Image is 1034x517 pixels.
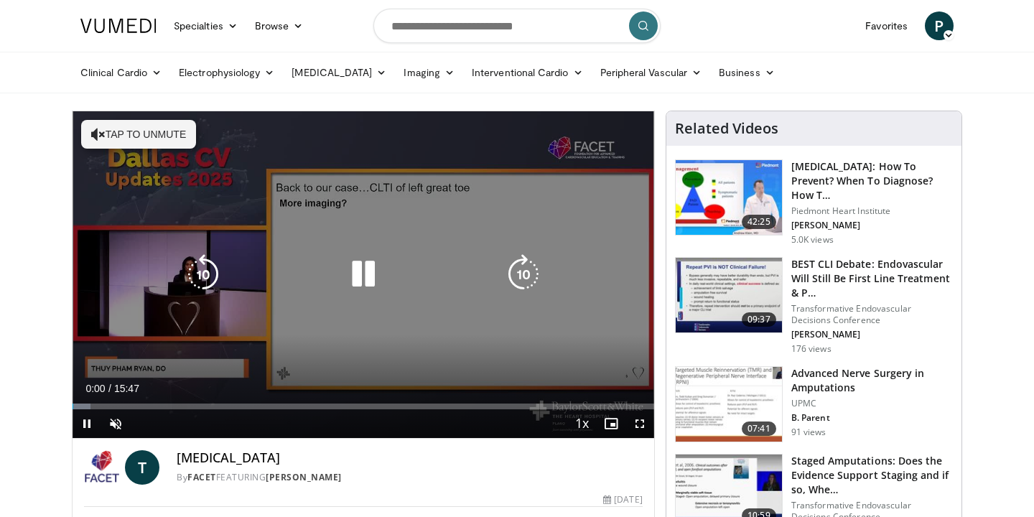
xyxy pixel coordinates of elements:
[791,343,832,355] p: 176 views
[73,111,654,439] video-js: Video Player
[791,205,953,217] p: Piedmont Heart Institute
[675,120,778,137] h4: Related Videos
[170,58,283,87] a: Electrophysiology
[742,421,776,436] span: 07:41
[791,329,953,340] p: [PERSON_NAME]
[676,160,782,235] img: 00531181-53d6-4af0-8372-8f1f946ce35e.150x105_q85_crop-smart_upscale.jpg
[791,159,953,202] h3: [MEDICAL_DATA]: How To Prevent? When To Diagnose? How T…
[791,234,834,246] p: 5.0K views
[675,257,953,355] a: 09:37 BEST CLI Debate: Endovascular Will Still Be First Line Treatment & P… Transformative Endova...
[266,471,342,483] a: [PERSON_NAME]
[592,58,710,87] a: Peripheral Vascular
[742,215,776,229] span: 42:25
[791,412,953,424] p: B. Parent
[177,471,642,484] div: By FEATURING
[81,120,196,149] button: Tap to unmute
[675,159,953,246] a: 42:25 [MEDICAL_DATA]: How To Prevent? When To Diagnose? How T… Piedmont Heart Institute [PERSON_N...
[676,258,782,332] img: f3419612-cb16-41e3-add3-8bed86089492.150x105_q85_crop-smart_upscale.jpg
[857,11,916,40] a: Favorites
[597,409,625,438] button: Enable picture-in-picture mode
[84,450,119,485] img: FACET
[73,409,101,438] button: Pause
[85,383,105,394] span: 0:00
[373,9,661,43] input: Search topics, interventions
[177,450,642,466] h4: [MEDICAL_DATA]
[676,367,782,442] img: 27f8ad3d-7e07-4b28-b51c-d7278e35a495.150x105_q85_crop-smart_upscale.jpg
[791,366,953,395] h3: Advanced Nerve Surgery in Amputations
[165,11,246,40] a: Specialties
[791,257,953,300] h3: BEST CLI Debate: Endovascular Will Still Be First Line Treatment & P…
[710,58,783,87] a: Business
[114,383,139,394] span: 15:47
[101,409,130,438] button: Unmute
[73,404,654,409] div: Progress Bar
[791,220,953,231] p: [PERSON_NAME]
[625,409,654,438] button: Fullscreen
[463,58,592,87] a: Interventional Cardio
[108,383,111,394] span: /
[395,58,463,87] a: Imaging
[791,398,953,409] p: UPMC
[791,427,826,438] p: 91 views
[125,450,159,485] a: T
[791,303,953,326] p: Transformative Endovascular Decisions Conference
[246,11,312,40] a: Browse
[791,454,953,497] h3: Staged Amputations: Does the Evidence Support Staging and if so, Whe…
[187,471,216,483] a: FACET
[675,366,953,442] a: 07:41 Advanced Nerve Surgery in Amputations UPMC B. Parent 91 views
[603,493,642,506] div: [DATE]
[742,312,776,327] span: 09:37
[283,58,395,87] a: [MEDICAL_DATA]
[72,58,170,87] a: Clinical Cardio
[80,19,157,33] img: VuMedi Logo
[925,11,954,40] a: P
[568,409,597,438] button: Playback Rate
